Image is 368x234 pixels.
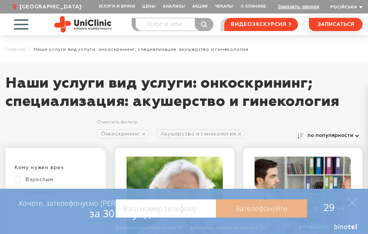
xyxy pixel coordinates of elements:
span: Російська [330,5,357,9]
span: :99 [334,204,344,213]
span: 00: [314,204,324,213]
a: видеоэкскурсия [224,18,298,31]
button: Заказать звонок [278,4,319,9]
input: Ваш номер телефону [116,199,216,218]
a: Взрослым [15,176,95,183]
a: Акушерство и гинекология [156,129,245,139]
a: Очистить фильтр [97,120,137,124]
a: Главная [5,47,26,52]
span: Наши услуги вид услуги: онкоскрининг; специализация: акушерство и гинекология [34,47,248,52]
div: Кому нужен врач [15,164,97,176]
span: за 30 секунд? [89,206,155,220]
h1: Наши услуги вид услуги: онкоскрининг; специализация: акушерство и гинекология [5,74,363,118]
button: записаться [309,18,363,31]
span: записаться [318,22,354,27]
a: Онкоскрининг [97,129,150,139]
button: по популярности [306,130,363,141]
button: Російська [328,5,363,10]
img: Site [54,16,112,32]
div: Вільних операторів на лінії: 10 Замовлень дзвінків за сьогодні: 5+ [116,225,266,230]
span: видеоэкскурсия [231,18,287,31]
span: 29 [307,200,344,214]
span: [GEOGRAPHIC_DATA] [20,4,82,10]
input: Услуга или фамилия [136,18,213,31]
a: Зателефонуйте [216,199,307,218]
div: Хочете, зателефонуємо [PERSON_NAME] [19,199,155,219]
